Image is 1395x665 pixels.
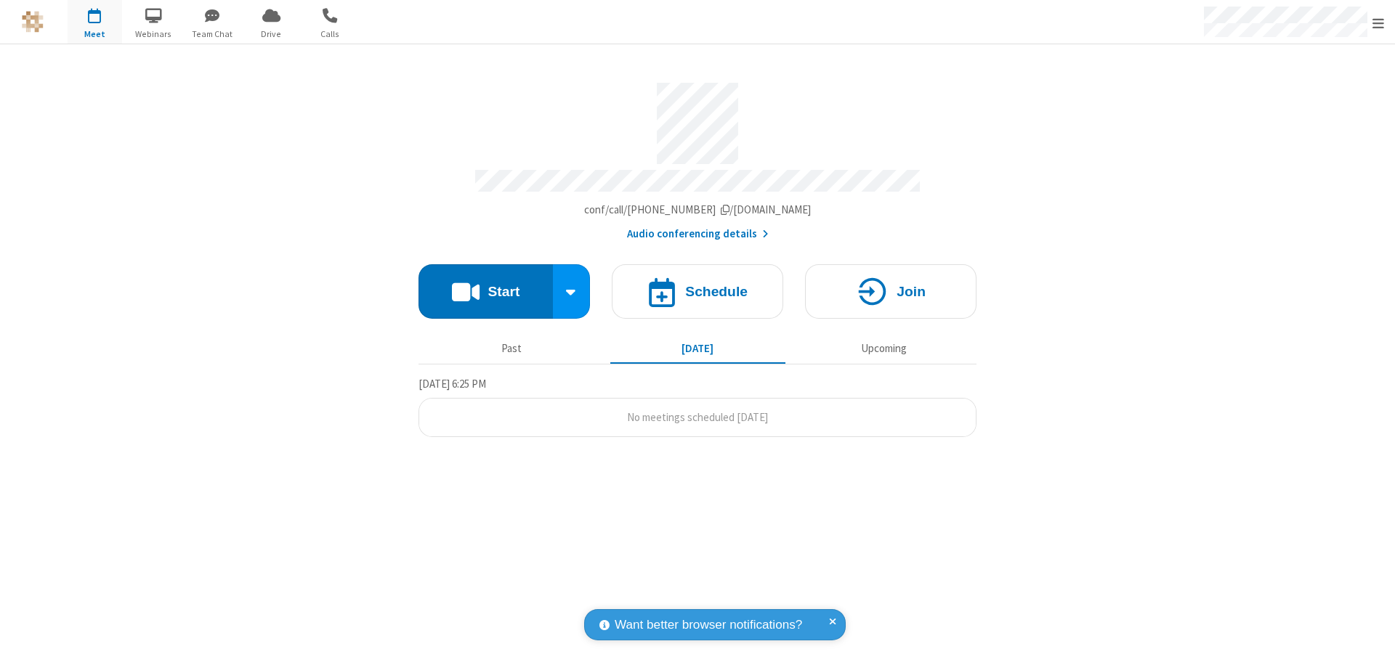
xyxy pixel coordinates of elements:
[612,264,783,319] button: Schedule
[796,335,971,362] button: Upcoming
[418,375,976,438] section: Today's Meetings
[68,28,122,41] span: Meet
[685,285,748,298] h4: Schedule
[126,28,181,41] span: Webinars
[185,28,240,41] span: Team Chat
[418,72,976,242] section: Account details
[897,285,926,298] h4: Join
[610,335,785,362] button: [DATE]
[488,285,519,298] h4: Start
[627,410,768,424] span: No meetings scheduled [DATE]
[627,226,769,242] button: Audio conferencing details
[615,616,802,635] span: Want better browser notifications?
[22,11,44,33] img: QA Selenium DO NOT DELETE OR CHANGE
[584,203,812,216] span: Copy my meeting room link
[805,264,976,319] button: Join
[418,377,486,391] span: [DATE] 6:25 PM
[303,28,357,41] span: Calls
[418,264,553,319] button: Start
[553,264,591,319] div: Start conference options
[244,28,299,41] span: Drive
[424,335,599,362] button: Past
[584,202,812,219] button: Copy my meeting room linkCopy my meeting room link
